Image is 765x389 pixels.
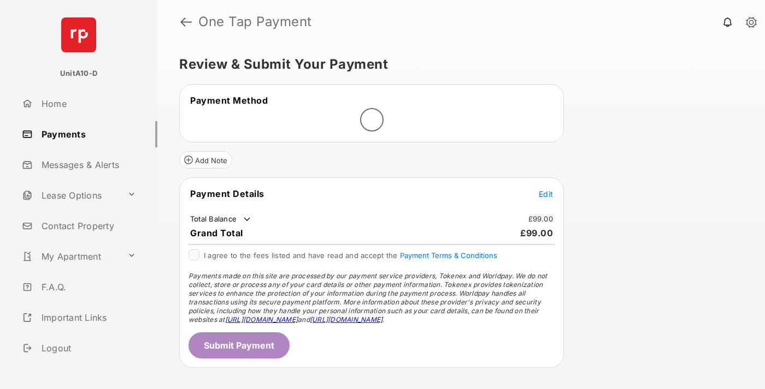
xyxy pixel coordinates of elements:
a: Lease Options [17,182,123,208]
span: Payment Details [190,188,264,199]
a: Messages & Alerts [17,152,157,178]
span: £99.00 [520,228,553,238]
button: Edit [539,188,553,199]
p: UnitA10-D [60,68,97,79]
a: [URL][DOMAIN_NAME] [225,315,298,324]
td: £99.00 [528,214,554,224]
img: svg+xml;base64,PHN2ZyB4bWxucz0iaHR0cDovL3d3dy53My5vcmcvMjAwMC9zdmciIHdpZHRoPSI2NCIgaGVpZ2h0PSI2NC... [61,17,96,52]
button: Submit Payment [189,332,290,358]
strong: One Tap Payment [198,15,312,28]
span: Grand Total [190,228,243,238]
a: F.A.Q. [17,274,157,300]
a: Home [17,91,157,117]
a: Important Links [17,304,140,331]
a: [URL][DOMAIN_NAME] [310,315,382,324]
button: I agree to the fees listed and have read and accept the [400,251,497,260]
h5: Review & Submit Your Payment [179,58,734,71]
a: Contact Property [17,213,157,239]
a: Logout [17,335,157,361]
button: Add Note [179,151,232,169]
td: Total Balance [190,214,252,225]
span: Payment Method [190,95,268,106]
span: Payments made on this site are processed by our payment service providers, Tokenex and Worldpay. ... [189,272,547,324]
span: Edit [539,189,553,199]
a: My Apartment [17,243,123,270]
span: I agree to the fees listed and have read and accept the [204,251,497,260]
a: Payments [17,121,157,147]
